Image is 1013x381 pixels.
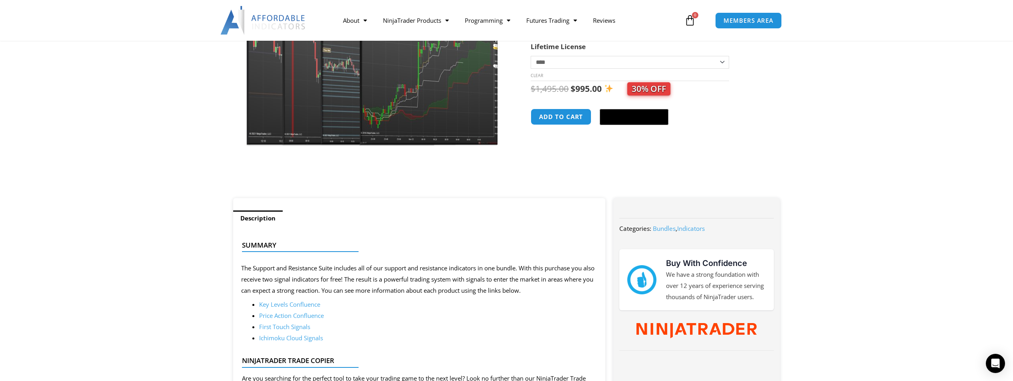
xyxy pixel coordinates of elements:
[653,224,676,232] a: Bundles
[986,354,1005,373] div: Open Intercom Messenger
[531,109,591,125] button: Add to cart
[259,323,310,331] a: First Touch Signals
[715,12,782,29] a: MEMBERS AREA
[242,241,591,249] h4: Summary
[600,109,668,125] button: Buy with GPay
[335,11,375,30] a: About
[531,83,569,94] bdi: 1,495.00
[653,224,705,232] span: ,
[375,11,457,30] a: NinjaTrader Products
[627,265,656,294] img: mark thumbs good 43913 | Affordable Indicators – NinjaTrader
[571,83,602,94] bdi: 995.00
[241,263,598,296] p: The Support and Resistance Suite includes all of our support and resistance indicators in one bun...
[518,11,585,30] a: Futures Trading
[619,224,651,232] span: Categories:
[531,83,535,94] span: $
[259,334,323,342] a: Ichimoku Cloud Signals
[585,11,623,30] a: Reviews
[259,300,320,308] a: Key Levels Confluence
[627,82,670,95] span: 30% OFF
[457,11,518,30] a: Programming
[724,18,773,24] span: MEMBERS AREA
[259,312,324,319] a: Price Action Confluence
[335,11,682,30] nav: Menu
[220,6,306,35] img: LogoAI | Affordable Indicators – NinjaTrader
[666,269,766,303] p: We have a strong foundation with over 12 years of experience serving thousands of NinjaTrader users.
[636,323,757,338] img: NinjaTrader Wordmark color RGB | Affordable Indicators – NinjaTrader
[531,42,586,51] label: Lifetime License
[531,73,543,78] a: Clear options
[692,12,698,18] span: 0
[531,135,764,143] iframe: PayPal Message 1
[242,357,591,365] h4: NinjaTrader Trade Copier
[666,257,766,269] h3: Buy With Confidence
[672,9,708,32] a: 0
[571,83,575,94] span: $
[677,224,705,232] a: Indicators
[233,210,283,226] a: Description
[605,84,613,93] img: ✨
